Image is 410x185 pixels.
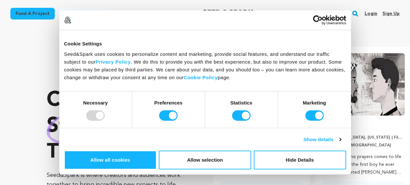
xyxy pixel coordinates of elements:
[184,74,218,80] a: Cookie Policy
[303,100,326,105] strong: Marketing
[230,100,252,105] strong: Statistics
[47,109,115,144] img: hand sketched image
[64,151,157,169] button: Allow all cookies
[254,151,346,169] button: Hide Details
[365,8,377,19] a: Login
[96,59,131,64] a: Privacy Policy
[322,135,405,140] p: [GEOGRAPHIC_DATA], [US_STATE] | Film Short
[203,10,253,18] img: Seed&Spark Logo Dark Mode
[322,53,405,116] img: Khutbah image
[47,88,188,166] p: Crowdfunding that .
[154,100,182,105] strong: Preferences
[322,153,405,176] p: When one of his prayers comes to life—summoning the first boy he ever loved—a closeted [PERSON_NA...
[83,100,108,105] strong: Necessary
[59,8,105,19] a: Start a project
[64,50,346,81] div: Seed&Spark uses cookies to personalize content and marketing, provide social features, and unders...
[203,10,253,18] a: Seed&Spark Homepage
[322,143,405,148] p: Animation, [DEMOGRAPHIC_DATA]
[64,17,71,24] img: logo
[10,8,55,19] a: Fund a project
[303,136,341,143] a: Show details
[382,8,400,19] a: Sign up
[289,15,346,25] a: Usercentrics Cookiebot - opens in a new window
[64,40,346,48] div: Cookie Settings
[159,151,251,169] button: Allow selection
